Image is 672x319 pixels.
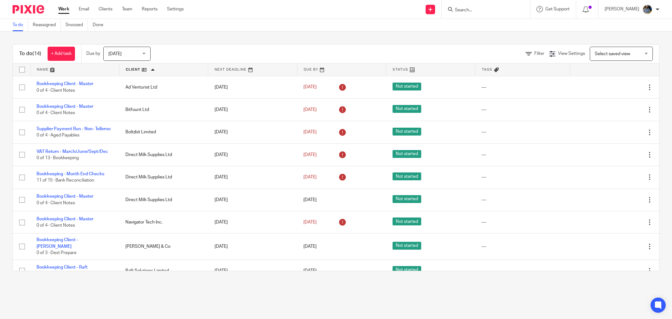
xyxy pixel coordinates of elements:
a: Bookkeeping Client - Raft [37,265,88,270]
td: Direct Milk Supplies Ltd [119,143,208,166]
a: Bookkeeping Client - [PERSON_NAME] [37,238,78,248]
td: [DATE] [208,98,297,121]
span: [DATE] [303,130,317,134]
div: --- [481,243,564,250]
a: Snoozed [66,19,88,31]
span: Tags [482,68,492,71]
a: Bookkeeping Client - Master [37,217,93,221]
td: [DATE] [208,76,297,98]
td: [DATE] [208,259,297,282]
a: Clients [99,6,112,12]
td: Boltzbit Limited [119,121,208,143]
span: 0 of 13 · Bookkeeping [37,156,79,160]
div: --- [481,129,564,135]
span: Not started [393,128,421,136]
span: 0 of 4 · Client Notes [37,111,75,115]
a: Reports [142,6,158,12]
span: Not started [393,217,421,225]
a: Reassigned [33,19,61,31]
a: Bookkeeping Client - Master [37,194,93,199]
span: Not started [393,83,421,90]
span: Select saved view [595,52,630,56]
img: Jaskaran%20Singh.jpeg [642,4,652,14]
p: [PERSON_NAME] [605,6,639,12]
span: Filter [534,51,544,56]
td: [DATE] [208,121,297,143]
span: Not started [393,105,421,113]
div: --- [481,152,564,158]
td: [DATE] [208,188,297,211]
td: Direct Milk Supplies Ltd [119,188,208,211]
td: [PERSON_NAME] & Co [119,234,208,259]
span: 0 of 4 · Aged Payables [37,133,79,138]
span: View Settings [558,51,585,56]
span: Get Support [545,7,570,11]
td: Ad Venturist Ltd [119,76,208,98]
a: Bookkeeping Client - Master [37,104,93,109]
a: To do [13,19,28,31]
td: Direct Milk Supplies Ltd [119,166,208,188]
a: Settings [167,6,184,12]
span: [DATE] [108,52,122,56]
span: [DATE] [303,220,317,224]
span: [DATE] [303,107,317,112]
div: --- [481,197,564,203]
span: [DATE] [303,269,317,273]
div: --- [481,84,564,90]
span: 0 of 4 · Client Notes [37,201,75,205]
a: Bookkeeping Client - Master [37,82,93,86]
span: Not started [393,242,421,250]
div: --- [481,219,564,225]
a: + Add task [48,47,75,61]
span: Not started [393,266,421,274]
a: Work [58,6,69,12]
span: 0 of 3 · Dext Prepare [37,251,77,255]
span: Not started [393,195,421,203]
div: --- [481,268,564,274]
div: --- [481,174,564,180]
td: [DATE] [208,166,297,188]
span: Not started [393,172,421,180]
span: Not started [393,150,421,158]
a: Email [79,6,89,12]
span: [DATE] [303,198,317,202]
span: [DATE] [303,85,317,90]
td: Raft Solutions Limited [119,259,208,282]
img: Pixie [13,5,44,14]
span: 0 of 4 · Client Notes [37,223,75,228]
td: [DATE] [208,211,297,234]
td: [DATE] [208,234,297,259]
span: 11 of 15 · Bank Reconciliation [37,178,94,183]
span: (14) [32,51,41,56]
div: --- [481,107,564,113]
td: Bitfount Ltd [119,98,208,121]
a: VAT Return - March/June/Sept/Dec [37,149,108,154]
p: Due by [86,50,100,57]
span: [DATE] [303,175,317,179]
span: [DATE] [303,244,317,249]
a: Team [122,6,132,12]
td: Navigator Tech Inc. [119,211,208,234]
td: [DATE] [208,143,297,166]
a: Done [93,19,108,31]
a: Bookkeeping - Month End Checks [37,172,104,176]
a: Supplier Payment Run - Non- Telleroo [37,127,111,131]
input: Search [454,8,511,13]
span: [DATE] [303,153,317,157]
span: 0 of 4 · Client Notes [37,88,75,93]
h1: To do [19,50,41,57]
